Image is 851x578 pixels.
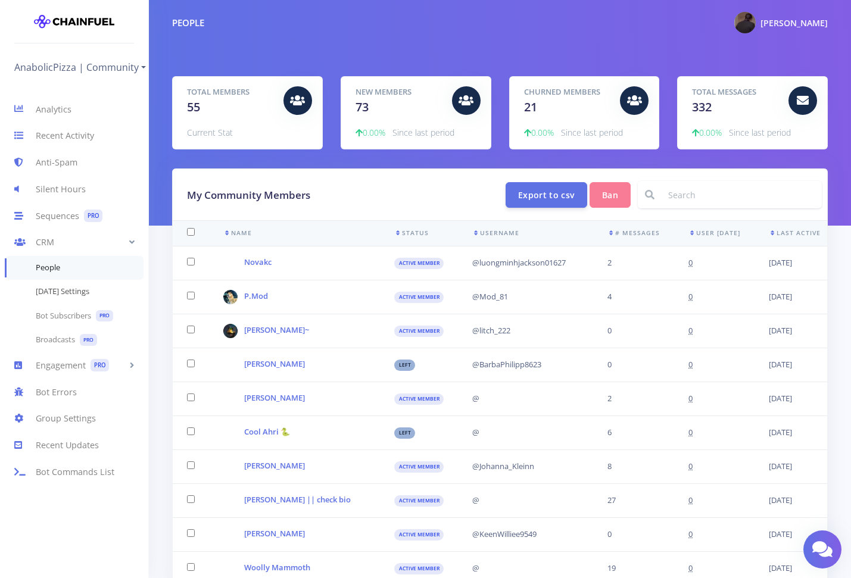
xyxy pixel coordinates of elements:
[244,426,290,437] a: Cool Ahri 🐍
[187,99,200,115] span: 55
[688,325,693,336] span: 0
[593,348,674,382] td: 0
[244,562,310,573] a: Woolly Mammoth
[187,127,233,138] span: Current Stat
[688,393,693,404] span: 0
[755,483,835,517] td: [DATE]
[755,517,835,551] td: [DATE]
[458,314,593,348] td: @litch_222
[593,483,674,517] td: 27
[394,258,444,270] span: active member
[688,427,693,438] span: 0
[692,99,712,115] span: 332
[688,291,693,302] span: 0
[458,517,593,551] td: @KeenWilliee9549
[96,310,113,322] span: PRO
[187,188,487,203] h3: My Community Members
[458,449,593,483] td: @Johanna_Kleinn
[593,314,674,348] td: 0
[458,382,593,415] td: @
[356,127,385,138] span: 0.00%
[458,221,593,246] th: Username
[5,256,144,280] a: People
[593,517,674,551] td: 0
[187,86,275,98] h5: Total Members
[223,493,238,508] img: .jpg
[244,324,309,335] a: [PERSON_NAME]~
[394,529,444,541] span: active member
[223,256,238,270] img: luongminhjackson01627.jpg
[506,182,587,208] button: Export to csv
[755,415,835,449] td: [DATE]
[223,561,238,576] img: .jpg
[244,392,305,403] a: [PERSON_NAME]
[688,461,693,471] span: 0
[688,495,693,505] span: 0
[755,348,835,382] td: [DATE]
[394,461,444,473] span: active member
[755,280,835,314] td: [DATE]
[688,359,693,370] span: 0
[392,127,454,138] span: Since last period
[760,17,828,29] span: [PERSON_NAME]
[223,527,238,542] img: KeenWilliee9549.jpg
[692,86,780,98] h5: Total Messages
[91,359,109,371] span: PRO
[394,495,444,507] span: active member
[244,290,268,301] a: P.Mod
[524,99,537,115] span: 21
[223,358,238,372] img: BarbaPhilipp8623.jpg
[561,127,623,138] span: Since last period
[725,10,828,36] a: @mangoinsatan Photo [PERSON_NAME]
[394,360,415,371] span: left
[14,58,146,77] a: AnabolicPizza | Community
[593,415,674,449] td: 6
[209,221,380,246] th: Name
[692,127,722,138] span: 0.00%
[244,460,305,471] a: [PERSON_NAME]
[394,427,415,439] span: left
[755,449,835,483] td: [DATE]
[734,12,756,33] img: @mangoinsatan Photo
[593,382,674,415] td: 2
[394,563,444,575] span: active member
[80,334,97,346] span: PRO
[380,221,458,246] th: Status
[223,426,238,440] img: .jpg
[244,257,272,267] a: Novakc
[593,280,674,314] td: 4
[593,449,674,483] td: 8
[729,127,791,138] span: Since last period
[524,127,554,138] span: 0.00%
[356,99,369,115] span: 73
[661,181,822,208] input: Search
[394,292,444,304] span: active member
[755,221,835,246] th: Last Active
[688,563,693,573] span: 0
[755,314,835,348] td: [DATE]
[688,529,693,539] span: 0
[244,528,305,539] a: [PERSON_NAME]
[458,348,593,382] td: @BarbaPhilipp8623
[244,358,305,369] a: [PERSON_NAME]
[34,10,114,33] img: chainfuel-logo
[524,86,612,98] h5: Churned Members
[244,494,351,505] a: [PERSON_NAME] || check bio
[458,483,593,517] td: @
[755,246,835,280] td: [DATE]
[223,290,238,304] img: Mod_81.jpg
[688,257,693,268] span: 0
[394,393,444,405] span: active member
[458,246,593,280] td: @luongminhjackson01627
[593,221,674,246] th: # Messages
[172,16,204,30] div: People
[590,182,631,208] button: Ban
[458,280,593,314] td: @Mod_81
[674,221,755,246] th: User [DATE]
[356,86,443,98] h5: New Members
[593,246,674,280] td: 2
[223,392,238,406] img: .jpg
[394,326,444,338] span: active member
[223,460,238,474] img: Johanna_Kleinn.jpg
[755,382,835,415] td: [DATE]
